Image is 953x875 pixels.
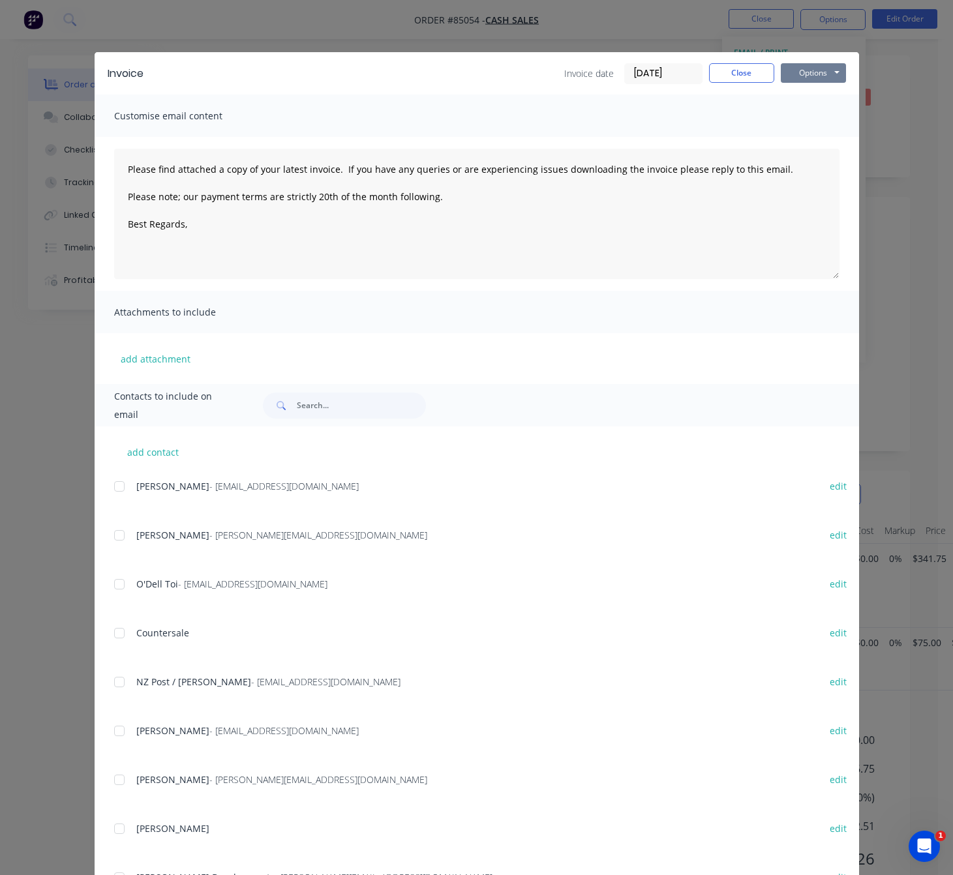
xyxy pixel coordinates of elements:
[114,149,840,279] textarea: Please find attached a copy of your latest invoice. If you have any queries or are experiencing i...
[114,442,192,462] button: add contact
[136,724,209,737] span: [PERSON_NAME]
[136,480,209,492] span: [PERSON_NAME]
[136,529,209,541] span: [PERSON_NAME]
[297,393,426,419] input: Search...
[935,831,946,841] span: 1
[251,675,401,688] span: - [EMAIL_ADDRESS][DOMAIN_NAME]
[564,67,614,80] span: Invoice date
[709,63,774,83] button: Close
[822,526,855,544] button: edit
[822,722,855,739] button: edit
[136,578,178,590] span: O'Dell Toi
[136,627,189,639] span: Countersale
[822,771,855,788] button: edit
[822,575,855,593] button: edit
[114,107,258,125] span: Customise email content
[136,822,209,835] span: [PERSON_NAME]
[781,63,846,83] button: Options
[136,773,209,786] span: [PERSON_NAME]
[822,624,855,642] button: edit
[136,675,251,688] span: NZ Post / [PERSON_NAME]
[108,66,144,82] div: Invoice
[822,820,855,837] button: edit
[209,773,427,786] span: - [PERSON_NAME][EMAIL_ADDRESS][DOMAIN_NAME]
[209,529,427,541] span: - [PERSON_NAME][EMAIL_ADDRESS][DOMAIN_NAME]
[209,480,359,492] span: - [EMAIL_ADDRESS][DOMAIN_NAME]
[209,724,359,737] span: - [EMAIL_ADDRESS][DOMAIN_NAME]
[114,349,197,368] button: add attachment
[822,477,855,495] button: edit
[178,578,327,590] span: - [EMAIL_ADDRESS][DOMAIN_NAME]
[909,831,940,862] iframe: Intercom live chat
[114,387,231,424] span: Contacts to include on email
[822,673,855,690] button: edit
[114,303,258,321] span: Attachments to include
